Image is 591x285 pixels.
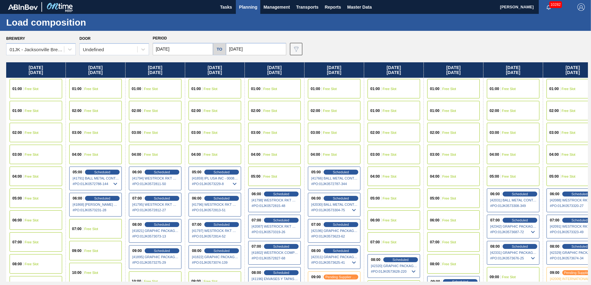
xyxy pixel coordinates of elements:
span: Free Slot [502,175,516,178]
span: Free Slot [84,153,98,156]
span: # PO : 01JK0573623-62 [311,233,358,240]
span: Scheduled [333,249,349,253]
span: 01:00 [132,87,141,91]
span: 01:00 [490,87,499,91]
span: Free Slot [502,131,516,134]
span: Free Slot [204,87,218,91]
span: [42342] GRAPHIC PACKAGING INTERNATIONA - 0008221069 [490,225,537,228]
input: mm/dd/yyyy [226,43,286,55]
span: Scheduled [154,223,170,226]
span: 01:00 [72,87,82,91]
div: Undefined [83,47,104,52]
label: Brewery [6,36,25,41]
span: [41196] ENVASES Y TAPAS MODELO S A DE - 0008257397 [252,277,298,281]
span: 04:00 [549,153,559,156]
span: Scheduled [572,192,588,196]
span: Scheduled [273,218,289,222]
span: 03:00 [490,131,499,134]
span: 01:00 [251,87,261,91]
span: Free Slot [562,153,576,156]
span: Scheduled [214,196,230,200]
span: 06:00 [311,196,321,200]
span: Free Slot [84,131,98,134]
span: 07:00 [252,218,261,222]
span: 03:00 [72,131,82,134]
span: 01:00 [311,87,320,91]
span: 07:00 [72,227,82,231]
span: Free Slot [323,153,337,156]
span: # PO : 01JK0572814-52 [192,233,238,240]
span: [41821] GRAPHIC PACKAGING INTERNATIONA - 0008221069 [132,229,179,233]
span: [41797] WESTROCK RKT COMPANY CORRUGATE - 0008365594 [192,229,238,233]
span: 09:00 [132,249,142,253]
span: Management [263,3,290,11]
span: 01:00 [430,87,440,91]
div: [DATE] [DATE] [424,62,483,78]
span: Scheduled [154,170,170,174]
span: Free Slot [84,249,98,253]
span: 07:00 [490,218,500,222]
span: Free Slot [502,109,516,113]
span: [42030] BALL METAL CONTAINER GROUP - 0008221649 [311,203,358,206]
span: 05:00 [192,170,202,174]
span: 04:00 [12,175,22,178]
span: Planning [239,3,257,11]
span: Scheduled [214,170,230,174]
span: Scheduled [154,249,170,253]
span: 09:00 [311,275,321,279]
span: Free Slot [25,196,39,200]
span: [41796] WESTROCK RKT COMPANY CORRUGATE - 0008365594 [192,203,238,206]
span: Free Slot [442,109,456,113]
span: Master Data [347,3,372,11]
span: Free Slot [383,218,397,222]
span: [41802] WESTROCK COMPANY - FOLDING CAR - 0008219776 [252,251,298,254]
span: 06:00 [73,196,82,200]
span: 03:00 [430,153,440,156]
span: 05:00 [73,170,82,174]
span: Free Slot [562,175,576,178]
span: Free Slot [562,109,576,113]
span: Free Slot [25,262,39,266]
span: # PO : 01JK0573304-75 [311,206,358,214]
span: 05:00 [311,170,321,174]
span: Free Slot [204,131,218,134]
span: 08:00 [252,271,261,275]
span: 08:00 [132,223,142,226]
span: Free Slot [442,262,456,266]
span: 02:00 [430,131,440,134]
span: Scheduled [393,258,409,262]
img: TNhmsLtSVTkK8tSr43FrP2fwEKptu5GPRR3wAAAABJRU5ErkJggg== [8,4,38,10]
span: 02:00 [132,109,141,113]
span: [41895] GRAPHIC PACKAGING INTERNATIONA - 0008221069 [132,255,179,259]
span: 07:00 [370,240,380,244]
span: Free Slot [84,87,98,91]
span: [41859] IPL USA INC - 0008221130 [192,176,238,180]
h5: to [217,47,222,52]
span: Free Slot [25,109,39,113]
span: 08:00 [490,245,500,248]
span: 04:00 [430,175,440,178]
div: [DATE] [DATE] [364,62,423,78]
span: Scheduled [512,192,528,196]
span: # PO : 01JK0573687-72 [490,228,537,236]
span: Free Slot [25,153,39,156]
span: Scheduled [333,170,349,174]
span: Free Slot [323,109,337,113]
span: 08:00 [12,262,22,266]
span: 05:00 [370,196,380,200]
span: 04:00 [72,153,82,156]
span: Free Slot [25,175,39,178]
span: 06:00 [12,218,22,222]
span: Free Slot [442,240,456,244]
span: 04:00 [251,153,261,156]
span: # PO : 01JK0573628-220 [371,268,417,275]
span: [42320] GRAPHIC PACKAGING INTERNATIONA - 0008221069 [371,264,417,268]
button: Notifications [539,3,559,11]
span: 06:00 [192,196,202,200]
span: 06:00 [550,192,559,196]
span: [41868] Brooks and Whittle - Saint Louis - 0008221115 [73,203,119,206]
span: # PO : 01JK0572815-48 [252,202,298,209]
span: # PO : 01JK0572787-344 [311,180,358,188]
span: Free Slot [383,153,397,156]
span: Free Slot [502,153,516,156]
